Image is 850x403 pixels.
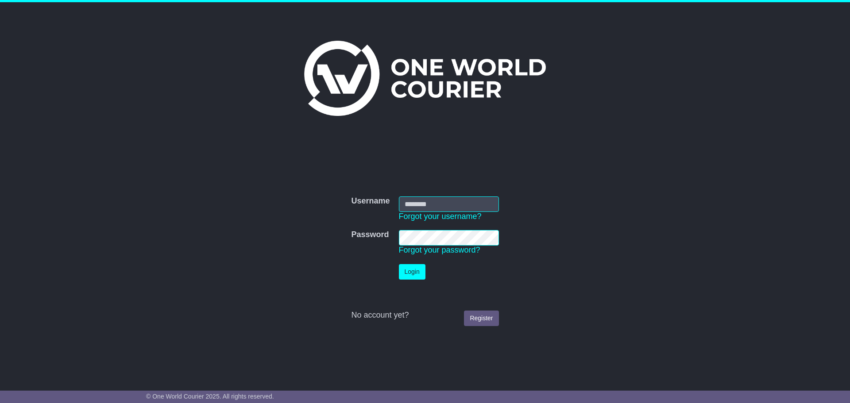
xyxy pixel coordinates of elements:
div: No account yet? [351,311,498,320]
label: Username [351,196,390,206]
span: © One World Courier 2025. All rights reserved. [146,393,274,400]
img: One World [304,41,546,116]
a: Register [464,311,498,326]
label: Password [351,230,389,240]
a: Forgot your username? [399,212,482,221]
button: Login [399,264,425,280]
a: Forgot your password? [399,246,480,254]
